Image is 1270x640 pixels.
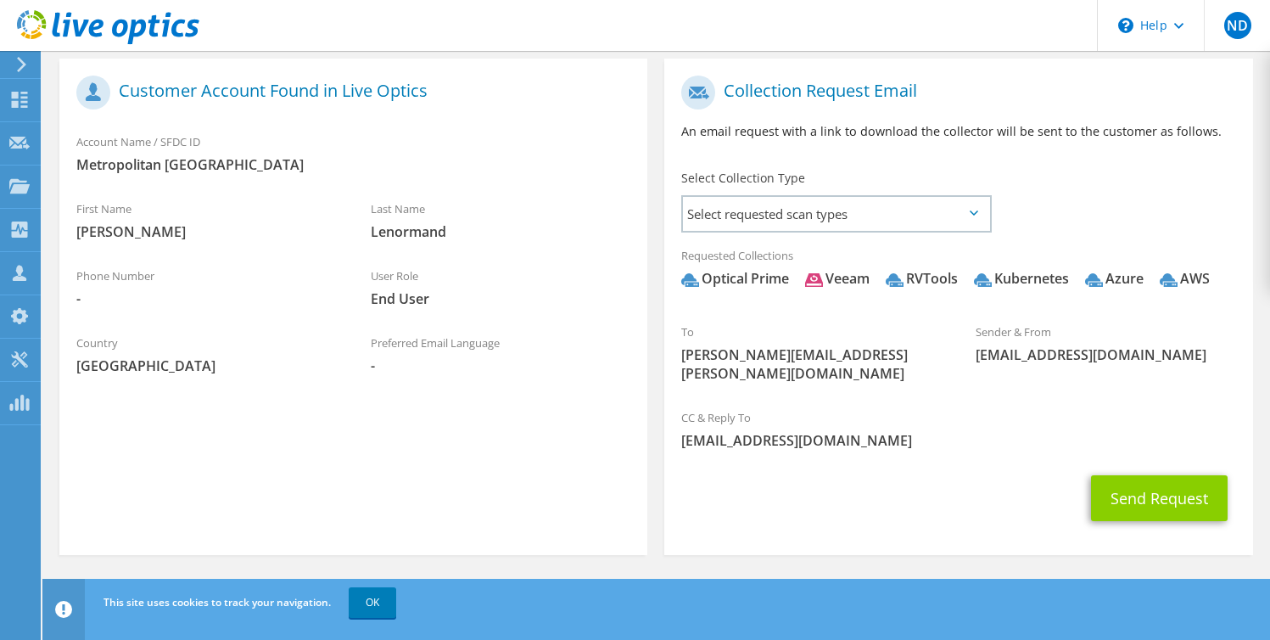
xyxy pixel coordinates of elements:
span: Metropolitan [GEOGRAPHIC_DATA] [76,155,630,174]
h1: Customer Account Found in Live Optics [76,76,622,109]
span: - [76,289,337,308]
span: Select requested scan types [683,197,989,231]
a: OK [349,587,396,618]
div: To [664,314,959,391]
h1: Collection Request Email [681,76,1227,109]
span: End User [371,289,631,308]
div: User Role [354,258,648,317]
span: Lenormand [371,222,631,241]
span: This site uses cookies to track your navigation. [104,595,331,609]
label: Select Collection Type [681,170,805,187]
span: [PERSON_NAME] [76,222,337,241]
div: Account Name / SFDC ID [59,124,647,182]
button: Send Request [1091,475,1228,521]
span: [EMAIL_ADDRESS][DOMAIN_NAME] [681,431,1235,450]
div: First Name [59,191,354,250]
div: Requested Collections [664,238,1252,306]
span: ND [1224,12,1251,39]
div: AWS [1160,269,1210,289]
div: Kubernetes [974,269,1069,289]
div: Preferred Email Language [354,325,648,384]
p: An email request with a link to download the collector will be sent to the customer as follows. [681,122,1235,141]
div: RVTools [886,269,958,289]
div: Country [59,325,354,384]
div: CC & Reply To [664,400,1252,458]
div: Sender & From [959,314,1253,373]
div: Veeam [805,269,870,289]
span: - [371,356,631,375]
div: Last Name [354,191,648,250]
div: Optical Prime [681,269,789,289]
span: [PERSON_NAME][EMAIL_ADDRESS][PERSON_NAME][DOMAIN_NAME] [681,345,942,383]
svg: \n [1118,18,1133,33]
div: Azure [1085,269,1144,289]
span: [EMAIL_ADDRESS][DOMAIN_NAME] [976,345,1236,364]
div: Phone Number [59,258,354,317]
span: [GEOGRAPHIC_DATA] [76,356,337,375]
